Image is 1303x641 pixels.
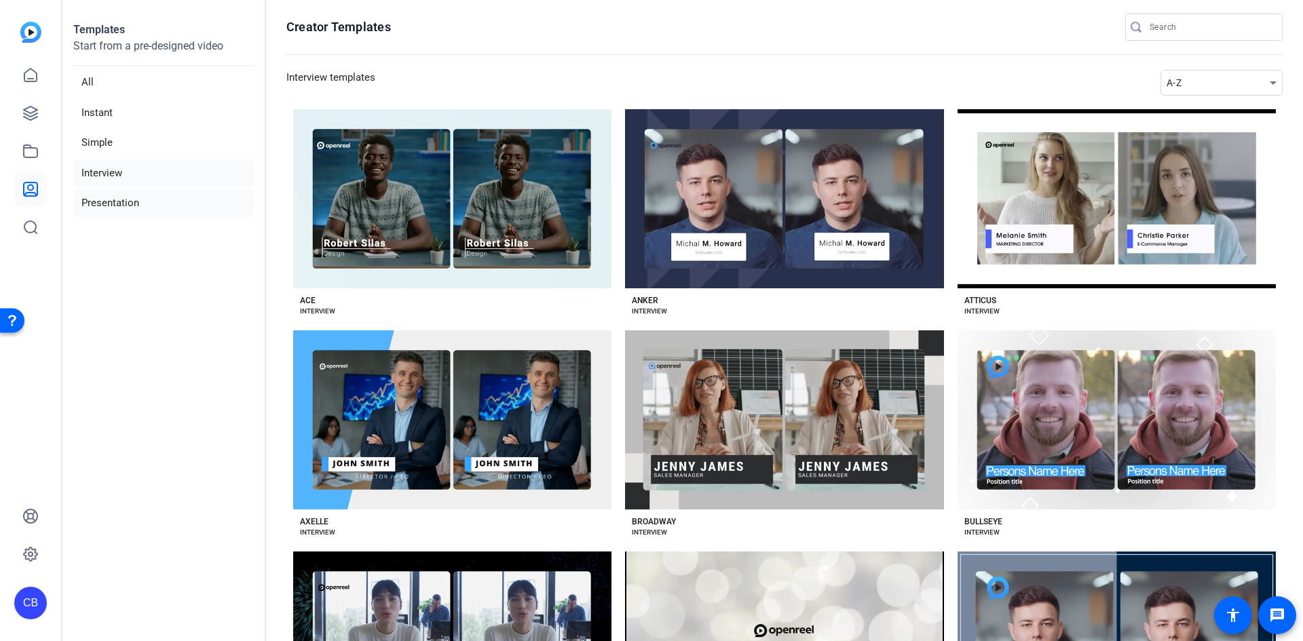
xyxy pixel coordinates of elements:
h1: Creator Templates [286,19,391,35]
div: AXELLE [300,516,328,527]
strong: Templates [73,23,125,36]
div: BULLSEYE [964,516,1002,527]
mat-icon: accessibility [1225,607,1241,623]
li: Interview [73,159,254,187]
div: INTERVIEW [964,527,1000,538]
div: INTERVIEW [300,306,335,317]
button: Template image [293,330,611,509]
div: INTERVIEW [632,527,667,538]
button: Template image [625,330,943,509]
li: Simple [73,129,254,157]
li: All [73,69,254,96]
li: Instant [73,99,254,127]
button: Template image [293,109,611,288]
img: blue-gradient.svg [20,22,41,43]
div: CB [14,587,47,619]
div: ANKER [632,295,658,306]
div: ATTICUS [964,295,996,306]
mat-icon: message [1269,607,1285,623]
button: Template image [625,109,943,288]
input: Search [1150,19,1272,35]
li: Presentation [73,189,254,217]
div: INTERVIEW [964,306,1000,317]
div: ACE [300,295,316,306]
div: BROADWAY [632,516,676,527]
span: A-Z [1167,77,1182,88]
p: Start from a pre-designed video [73,38,254,66]
button: Template image [958,330,1276,509]
div: INTERVIEW [632,306,667,317]
div: INTERVIEW [300,527,335,538]
button: Template image [958,109,1276,288]
h3: Interview templates [286,70,375,96]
